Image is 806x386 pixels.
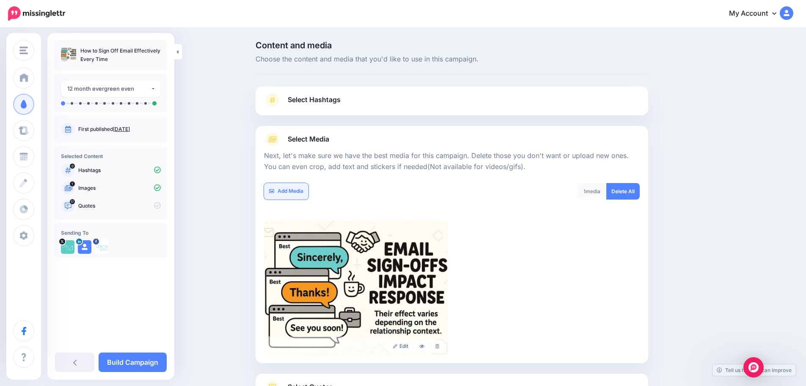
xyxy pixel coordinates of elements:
[264,221,448,356] img: 05f636b39aba4675322fc9e52f3240bb_large.jpg
[113,126,130,132] a: [DATE]
[80,47,161,64] p: How to Sign Off Email Effectively Every Time
[264,150,640,172] p: Next, let's make sure we have the best media for this campaign. Delete those you don't want or up...
[78,184,161,192] p: Images
[61,81,161,97] button: 12 month evergreen even
[95,240,108,254] img: 15284121_674048486109516_5081588740640283593_n-bsa39815.png
[264,133,640,146] a: Select Media
[78,167,161,174] p: Hashtags
[70,181,75,186] span: 1
[78,240,91,254] img: user_default_image.png
[721,3,793,24] a: My Account
[70,199,75,204] span: 17
[67,84,151,94] div: 12 month evergreen even
[61,47,76,62] img: 05f636b39aba4675322fc9e52f3240bb_thumb.jpg
[19,47,28,54] img: menu.png
[264,183,308,200] a: Add Media
[256,41,648,50] span: Content and media
[264,146,640,356] div: Select Media
[61,153,161,159] h4: Selected Content
[78,202,161,210] p: Quotes
[577,183,607,200] div: media
[389,341,413,352] a: Edit
[288,94,341,106] span: Select Hashtags
[256,54,648,65] span: Choose the content and media that you'd like to use in this campaign.
[606,183,640,200] a: Delete All
[712,364,796,376] a: Tell us how we can improve
[78,125,161,133] p: First published
[61,240,74,254] img: uUtgmqiB-2057.jpg
[264,93,640,115] a: Select Hashtags
[61,230,161,236] h4: Sending To
[583,188,586,194] span: 1
[8,6,65,21] img: Missinglettr
[743,357,764,378] div: Open Intercom Messenger
[288,133,329,145] span: Select Media
[70,164,75,169] span: 0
